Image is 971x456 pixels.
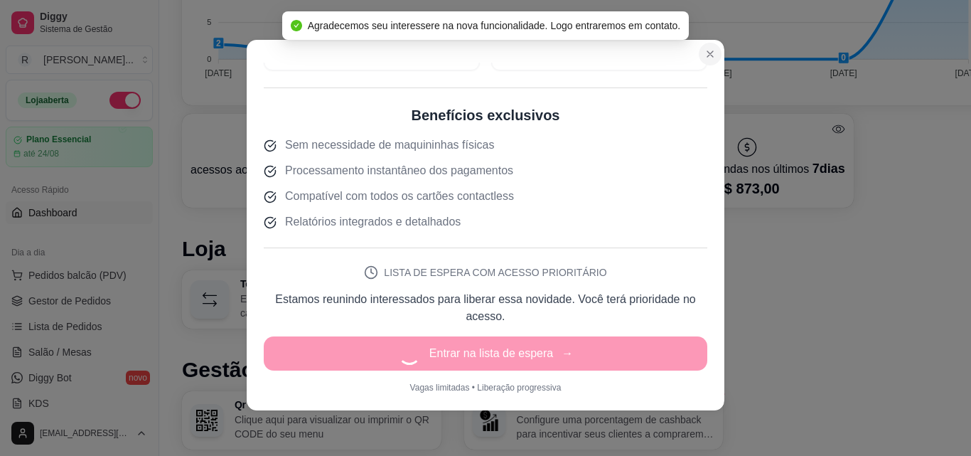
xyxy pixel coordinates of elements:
span: LISTA DE ESPERA COM ACESSO PRIORITÁRIO [384,265,606,280]
p: Estamos reunindo interessados para liberar essa novidade. Você terá prioridade no acesso. [264,291,707,325]
button: Close [699,43,721,65]
h2: Benefícios exclusivos [264,105,707,125]
span: Relatórios integrados e detalhados [285,213,461,230]
span: check-circle [291,20,302,31]
span: Compatível com todos os cartões contactless [285,188,514,205]
span: Processamento instantâneo dos pagamentos [285,162,513,179]
p: Vagas limitadas • Liberação progressiva [264,382,707,393]
span: Agradecemos seu interessere na nova funcionalidade. Logo entraremos em contato. [308,20,681,31]
span: Sem necessidade de maquininhas físicas [285,137,494,154]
